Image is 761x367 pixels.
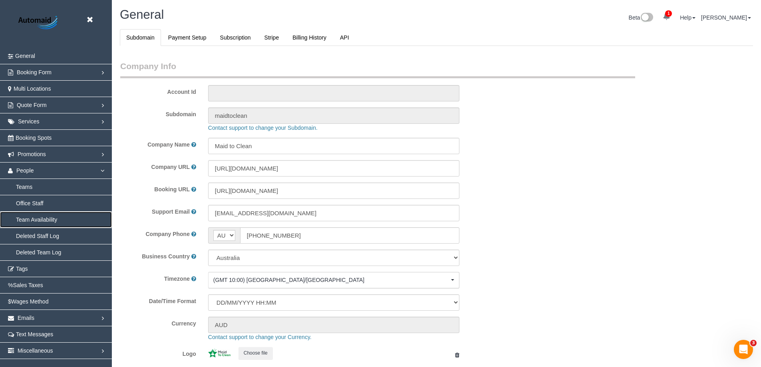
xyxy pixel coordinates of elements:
a: Beta [629,14,654,21]
label: Timezone [164,275,190,283]
label: Logo [114,347,202,358]
ol: Choose Timezone [208,272,460,288]
a: Help [680,14,695,21]
span: 3 [750,340,757,346]
span: Wages Method [11,298,49,305]
label: Company URL [151,163,190,171]
span: Booking Form [17,69,52,75]
label: Company Phone [146,230,190,238]
a: Billing History [286,29,333,46]
span: Sales Taxes [13,282,43,288]
div: Contact support to change your Subdomain. [202,124,729,132]
span: Booking Spots [16,135,52,141]
a: Subdomain [120,29,161,46]
span: Quote Form [17,102,47,108]
label: Account Id [114,85,202,96]
span: Miscellaneous [18,347,53,354]
label: Currency [114,317,202,327]
div: Contact support to change your Currency. [202,333,729,341]
img: New interface [640,13,653,23]
label: Subdomain [114,107,202,118]
a: Subscription [214,29,257,46]
a: Payment Setup [162,29,213,46]
label: Booking URL [154,185,190,193]
span: General [120,8,164,22]
a: 1 [659,8,674,26]
span: (GMT 10:00) [GEOGRAPHIC_DATA]/[GEOGRAPHIC_DATA] [213,276,449,284]
span: Tags [16,266,28,272]
span: Promotions [18,151,46,157]
img: 367b4035868b057e955216826a9f17c862141b21.jpeg [208,349,230,357]
button: Choose file [238,347,273,359]
span: Services [18,118,40,125]
span: Multi Locations [14,85,51,92]
label: Support Email [152,208,190,216]
input: Phone [240,227,460,244]
button: (GMT 10:00) [GEOGRAPHIC_DATA]/[GEOGRAPHIC_DATA] [208,272,460,288]
label: Company Name [147,141,190,149]
span: General [15,53,35,59]
a: Stripe [258,29,286,46]
label: Date/Time Format [114,294,202,305]
legend: Company Info [120,60,635,78]
a: API [334,29,356,46]
iframe: Intercom live chat [734,340,753,359]
span: People [16,167,34,174]
span: Text Messages [16,331,53,337]
span: Emails [18,315,34,321]
label: Business Country [142,252,190,260]
a: [PERSON_NAME] [701,14,751,21]
span: 1 [665,10,672,17]
img: Automaid Logo [14,14,64,32]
